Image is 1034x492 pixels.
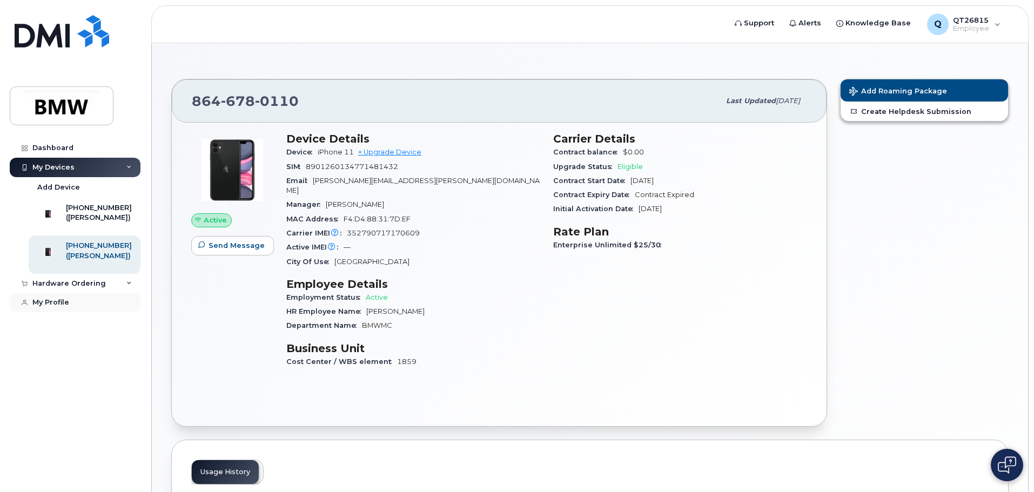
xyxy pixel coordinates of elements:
button: Add Roaming Package [841,79,1008,102]
span: [DATE] [776,97,800,105]
span: $0.00 [623,148,644,156]
span: [PERSON_NAME] [366,307,425,315]
span: 8901260134771481432 [306,163,398,171]
span: Send Message [209,240,265,251]
span: 864 [192,93,299,109]
a: + Upgrade Device [358,148,421,156]
span: 0110 [255,93,299,109]
span: iPhone 11 [318,148,354,156]
span: Active [366,293,388,301]
span: Carrier IMEI [286,229,347,237]
span: F4:D4:88:31:7D:EF [344,215,411,223]
h3: Carrier Details [553,132,807,145]
span: Cost Center / WBS element [286,358,397,366]
h3: Employee Details [286,278,540,291]
a: Create Helpdesk Submission [841,102,1008,121]
span: [GEOGRAPHIC_DATA] [334,258,409,266]
span: HR Employee Name [286,307,366,315]
span: MAC Address [286,215,344,223]
span: Active IMEI [286,243,344,251]
span: City Of Use [286,258,334,266]
span: Active [204,215,227,225]
span: Device [286,148,318,156]
span: — [344,243,351,251]
span: 1859 [397,358,417,366]
h3: Business Unit [286,342,540,355]
h3: Rate Plan [553,225,807,238]
span: [PERSON_NAME][EMAIL_ADDRESS][PERSON_NAME][DOMAIN_NAME] [286,177,540,194]
span: Last updated [726,97,776,105]
span: Upgrade Status [553,163,617,171]
span: Initial Activation Date [553,205,639,213]
span: Enterprise Unlimited $25/30 [553,241,667,249]
span: SIM [286,163,306,171]
span: Department Name [286,321,362,329]
span: Email [286,177,313,185]
span: Employment Status [286,293,366,301]
span: 352790717170609 [347,229,420,237]
span: [DATE] [630,177,654,185]
span: Contract balance [553,148,623,156]
span: [PERSON_NAME] [326,200,384,208]
h3: Device Details [286,132,540,145]
span: [DATE] [639,205,662,213]
span: Add Roaming Package [849,87,947,97]
span: Contract Start Date [553,177,630,185]
button: Send Message [191,236,274,255]
span: Eligible [617,163,643,171]
img: Open chat [998,456,1016,474]
span: 678 [221,93,255,109]
span: Contract Expiry Date [553,191,635,199]
span: Contract Expired [635,191,694,199]
img: iPhone_11.jpg [200,138,265,203]
span: Manager [286,200,326,208]
span: BMWMC [362,321,392,329]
